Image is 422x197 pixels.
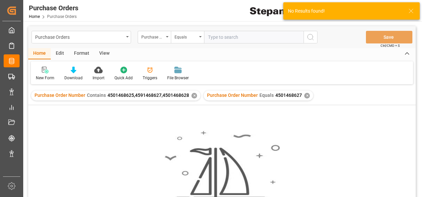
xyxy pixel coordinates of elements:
[69,48,94,59] div: Format
[250,5,298,17] img: Stepan_Company_logo.svg.png_1713531530.png
[288,8,402,15] div: No Results found!
[29,3,78,13] div: Purchase Orders
[204,31,304,43] input: Type to search
[175,33,197,40] div: Equals
[138,31,171,43] button: open menu
[36,75,54,81] div: New Form
[141,33,164,40] div: Purchase Order Number
[93,75,105,81] div: Import
[143,75,157,81] div: Triggers
[35,93,85,98] span: Purchase Order Number
[87,93,106,98] span: Contains
[114,75,133,81] div: Quick Add
[167,75,189,81] div: File Browser
[35,33,124,41] div: Purchase Orders
[191,93,197,98] div: ✕
[381,43,400,48] span: Ctrl/CMD + S
[107,93,189,98] span: 4501468625,4591468627,4501468628
[29,14,40,19] a: Home
[64,75,83,81] div: Download
[94,48,114,59] div: View
[207,93,258,98] span: Purchase Order Number
[304,31,317,43] button: search button
[366,31,412,43] button: Save
[51,48,69,59] div: Edit
[32,31,131,43] button: open menu
[28,48,51,59] div: Home
[304,93,310,98] div: ✕
[171,31,204,43] button: open menu
[259,93,274,98] span: Equals
[275,93,302,98] span: 4501468627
